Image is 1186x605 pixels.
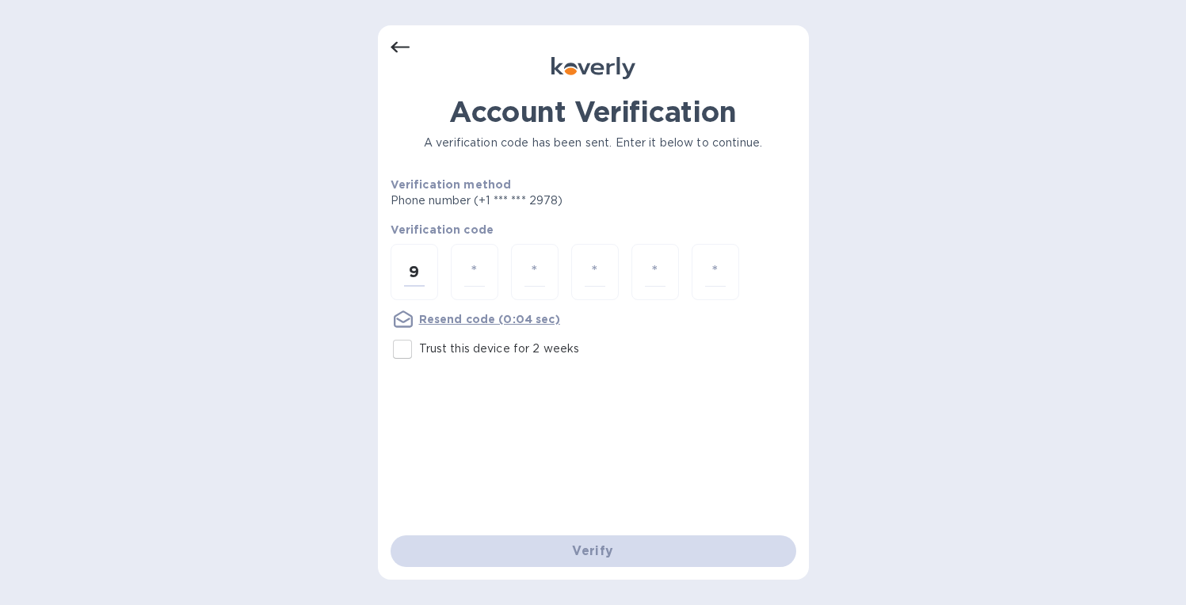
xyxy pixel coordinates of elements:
h1: Account Verification [391,95,796,128]
p: Trust this device for 2 weeks [419,341,580,357]
p: A verification code has been sent. Enter it below to continue. [391,135,796,151]
p: Phone number (+1 *** *** 2978) [391,192,685,209]
b: Verification method [391,178,512,191]
u: Resend code (0:04 sec) [419,313,560,325]
p: Verification code [391,222,796,238]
